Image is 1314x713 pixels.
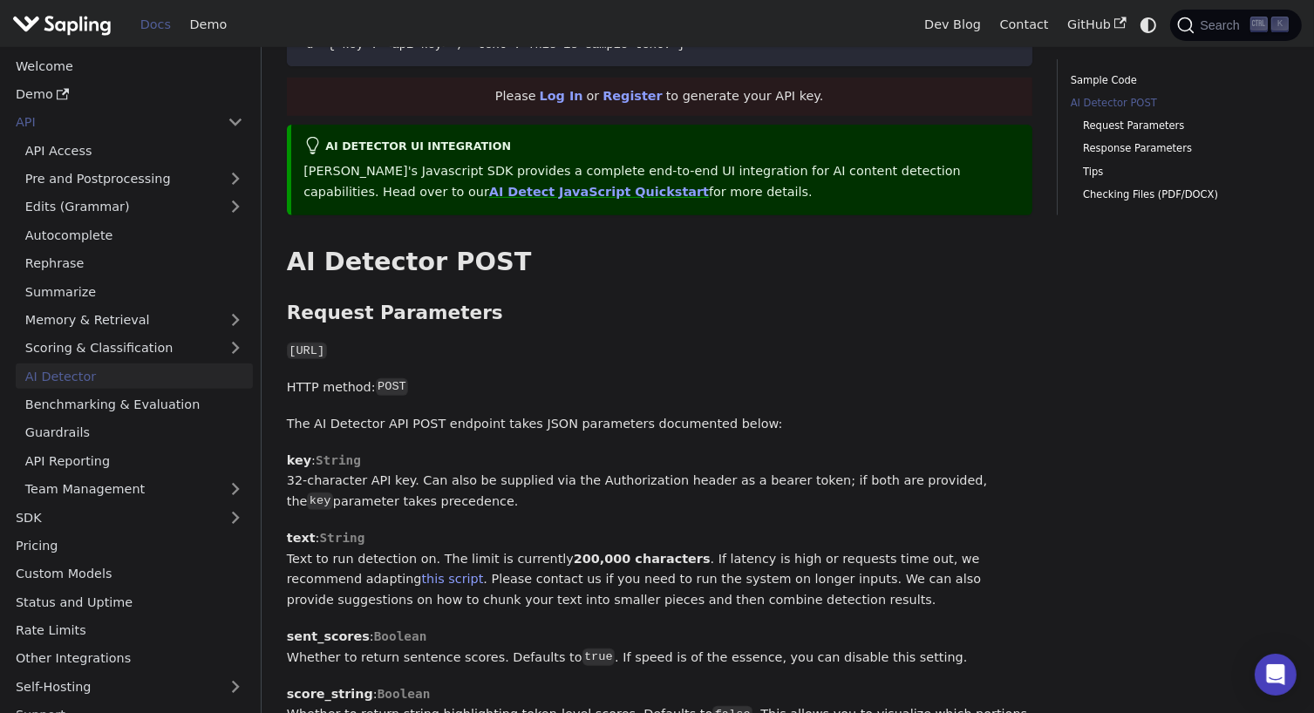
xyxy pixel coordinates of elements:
[378,687,431,701] span: Boolean
[603,89,662,103] a: Register
[307,492,332,510] code: key
[489,185,709,199] a: AI Detect JavaScript Quickstart
[319,531,364,545] span: String
[6,646,253,671] a: Other Integrations
[6,505,218,530] a: SDK
[287,247,1032,278] h2: AI Detector POST
[1271,17,1289,32] kbd: K
[574,552,711,566] strong: 200,000 characters
[16,448,253,473] a: API Reporting
[16,336,253,361] a: Scoring & Classification
[6,82,253,107] a: Demo
[1083,164,1277,180] a: Tips
[540,89,583,103] a: Log In
[287,377,1032,398] p: HTTP method:
[6,561,253,587] a: Custom Models
[1255,654,1297,696] div: Open Intercom Messenger
[16,308,253,333] a: Memory & Retrieval
[131,11,180,38] a: Docs
[16,166,253,192] a: Pre and Postprocessing
[287,629,370,643] strong: sent_scores
[1071,72,1283,89] a: Sample Code
[1083,187,1277,203] a: Checking Files (PDF/DOCX)
[287,627,1032,669] p: : Whether to return sentence scores. Defaults to . If speed is of the essence, you can disable th...
[287,78,1032,116] div: Please or to generate your API key.
[287,453,311,467] strong: key
[6,589,253,615] a: Status and Uptime
[303,161,1019,203] p: [PERSON_NAME]'s Javascript SDK provides a complete end-to-end UI integration for AI content detec...
[6,618,253,643] a: Rate Limits
[16,138,253,163] a: API Access
[16,279,253,304] a: Summarize
[422,572,484,586] a: this script
[6,110,218,135] a: API
[6,674,253,699] a: Self-Hosting
[16,363,253,389] a: AI Detector
[374,629,427,643] span: Boolean
[180,11,236,38] a: Demo
[1071,95,1283,112] a: AI Detector POST
[1058,11,1135,38] a: GitHub
[16,251,253,276] a: Rephrase
[6,533,253,559] a: Pricing
[1136,12,1161,37] button: Switch between dark and light mode (currently system mode)
[12,12,112,37] img: Sapling.ai
[299,38,692,51] span: -d '{"key":"<api-key>", "text":"This is sample text."}'
[16,420,253,445] a: Guardrails
[16,477,253,502] a: Team Management
[16,194,253,220] a: Edits (Grammar)
[376,378,409,396] code: POST
[287,414,1032,435] p: The AI Detector API POST endpoint takes JSON parameters documented below:
[12,12,118,37] a: Sapling.ai
[303,137,1019,158] div: AI Detector UI integration
[1083,140,1277,157] a: Response Parameters
[218,110,253,135] button: Collapse sidebar category 'API'
[287,451,1032,513] p: : 32-character API key. Can also be supplied via the Authorization header as a bearer token; if b...
[6,53,253,78] a: Welcome
[1083,118,1277,134] a: Request Parameters
[582,648,616,666] code: true
[287,531,316,545] strong: text
[316,453,361,467] span: String
[287,302,1032,325] h3: Request Parameters
[915,11,990,38] a: Dev Blog
[287,687,373,701] strong: score_string
[16,392,253,418] a: Benchmarking & Evaluation
[287,528,1032,611] p: : Text to run detection on. The limit is currently . If latency is high or requests time out, we ...
[991,11,1059,38] a: Contact
[1170,10,1301,41] button: Search (Ctrl+K)
[1195,18,1250,32] span: Search
[16,222,253,248] a: Autocomplete
[218,505,253,530] button: Expand sidebar category 'SDK'
[287,343,327,360] code: [URL]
